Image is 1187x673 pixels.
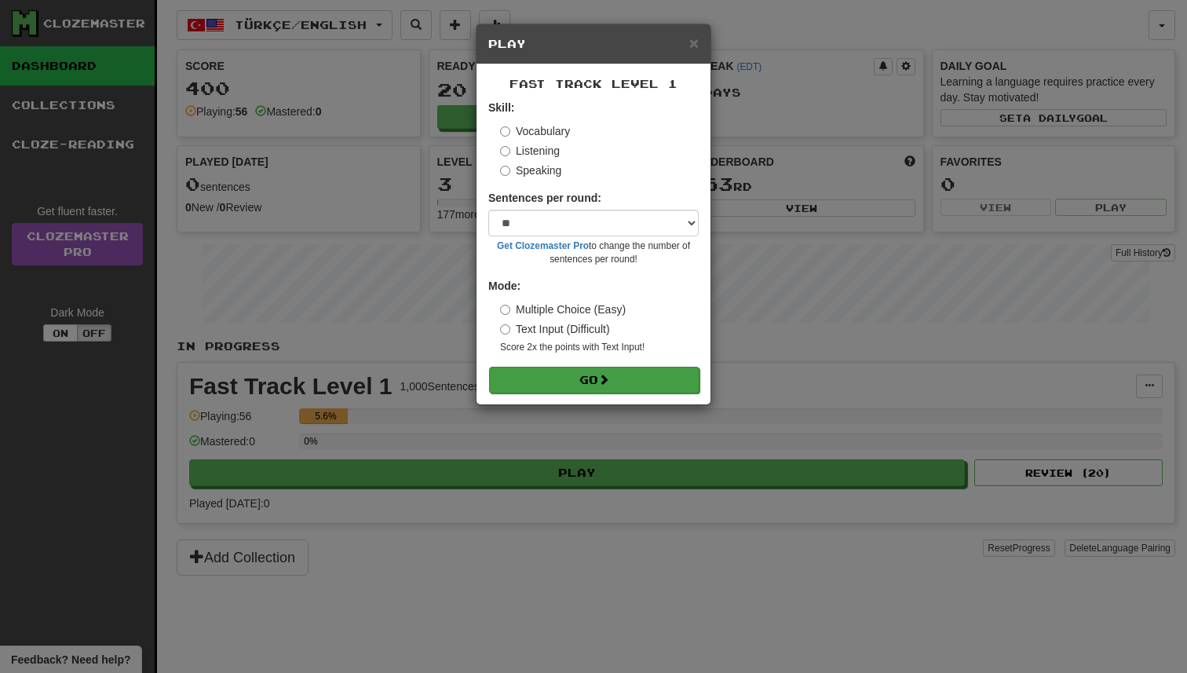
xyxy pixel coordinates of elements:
[500,146,510,156] input: Listening
[488,190,601,206] label: Sentences per round:
[488,101,514,114] strong: Skill:
[500,126,510,137] input: Vocabulary
[689,34,699,52] span: ×
[489,367,699,393] button: Go
[497,240,589,251] a: Get Clozemaster Pro
[500,305,510,315] input: Multiple Choice (Easy)
[488,240,699,266] small: to change the number of sentences per round!
[500,341,699,354] small: Score 2x the points with Text Input !
[488,280,520,292] strong: Mode:
[500,163,561,178] label: Speaking
[500,324,510,335] input: Text Input (Difficult)
[509,77,678,90] span: Fast Track Level 1
[500,143,560,159] label: Listening
[500,166,510,176] input: Speaking
[689,35,699,51] button: Close
[500,302,626,317] label: Multiple Choice (Easy)
[500,123,570,139] label: Vocabulary
[488,36,699,52] h5: Play
[500,321,610,337] label: Text Input (Difficult)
